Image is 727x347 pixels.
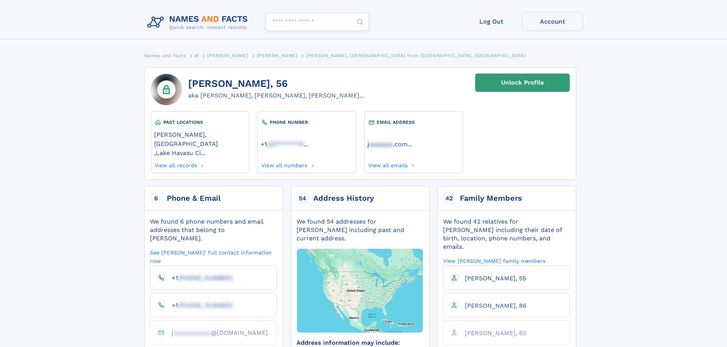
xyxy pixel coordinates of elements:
span: aaaaaaaaaaa [173,329,211,336]
a: [PERSON_NAME], 86 [459,302,527,309]
a: View all numbers [261,160,307,168]
span: aaaaaaa [369,141,393,148]
a: View [PERSON_NAME] family members [443,257,545,264]
a: Log Out [461,12,522,31]
a: Unlock Profile [475,74,570,92]
button: Search Button [351,13,369,31]
div: Unlock Profile [501,74,544,91]
div: PAST LOCATIONS [154,118,246,126]
img: Logo Names and Facts [144,12,254,33]
span: 42 [443,192,455,205]
span: [PERSON_NAME], 55 [465,275,526,282]
div: aka [PERSON_NAME], [PERSON_NAME], [PERSON_NAME]... [188,91,364,100]
span: [PERSON_NAME] [257,53,298,58]
div: EMAIL ADDRESS [368,118,459,126]
input: search input [266,13,369,31]
a: ... [261,141,352,148]
a: [PERSON_NAME], 60 [459,329,527,336]
a: View all records [154,160,197,168]
a: Names and Facts [144,51,186,60]
a: M [195,51,199,60]
span: [PERSON_NAME] [207,53,248,58]
div: We found 6 phone numbers and email addresses that belong to [PERSON_NAME]. [150,217,277,243]
span: [PERSON_NAME], 60 [465,329,527,337]
a: View all emails [368,160,408,168]
div: We found 54 addresses for [PERSON_NAME] including past and current address. [297,217,423,243]
a: Account [522,12,583,31]
span: 6 [150,192,162,205]
span: M [195,53,199,58]
a: [PERSON_NAME], 55 [459,274,526,281]
div: Family Members [460,193,522,204]
div: Phone & Email [167,193,221,204]
div: PHONE NUMBER [261,118,352,126]
div: We found 42 relatives for [PERSON_NAME] including their date of birth, location, phone numbers, a... [443,217,570,251]
a: jaaaaaaa.com [368,140,408,148]
a: See [PERSON_NAME]' full contact information now [150,249,277,264]
h1: [PERSON_NAME], 56 [188,78,364,90]
span: [PERSON_NAME], [DEMOGRAPHIC_DATA] from [GEOGRAPHIC_DATA], [GEOGRAPHIC_DATA] [306,53,526,58]
a: [PERSON_NAME] [207,51,248,60]
a: +1[PHONE_NUMBER] [166,274,233,281]
span: [PERSON_NAME], 86 [465,302,527,309]
span: [PHONE_NUMBER] [178,302,233,309]
div: , [154,126,246,160]
div: Address History [313,193,374,204]
span: [PHONE_NUMBER] [178,274,233,281]
div: Address information may include: [297,339,423,347]
a: [PERSON_NAME] [257,51,298,60]
a: [PERSON_NAME], [GEOGRAPHIC_DATA] [154,130,246,147]
a: +1[PHONE_NUMBER] [166,301,233,309]
a: Lake Havasu Ci... [156,149,205,157]
a: jaaaaaaaaaaa@[DOMAIN_NAME] [166,329,268,336]
span: 54 [297,192,309,205]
